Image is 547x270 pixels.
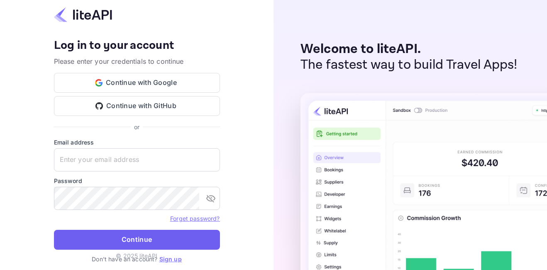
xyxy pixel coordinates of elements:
[134,123,139,131] p: or
[300,57,518,73] p: The fastest way to build Travel Apps!
[54,96,220,116] button: Continue with GitHub
[54,176,220,185] label: Password
[54,39,220,53] h4: Log in to your account
[54,73,220,93] button: Continue with Google
[170,214,220,222] a: Forget password?
[54,230,220,250] button: Continue
[203,190,219,207] button: toggle password visibility
[54,7,112,23] img: liteapi
[300,41,518,57] p: Welcome to liteAPI.
[159,256,182,263] a: Sign up
[116,251,157,260] p: © 2025 liteAPI
[170,215,220,222] a: Forget password?
[54,255,220,263] p: Don't have an account?
[54,148,220,171] input: Enter your email address
[54,138,220,147] label: Email address
[54,56,220,66] p: Please enter your credentials to continue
